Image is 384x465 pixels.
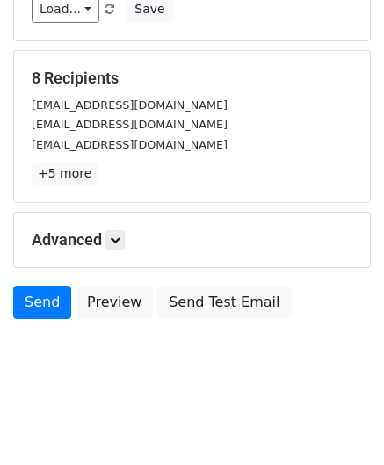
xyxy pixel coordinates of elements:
a: Send Test Email [157,286,291,319]
a: Send [13,286,71,319]
small: [EMAIL_ADDRESS][DOMAIN_NAME] [32,98,228,112]
h5: Advanced [32,230,352,250]
a: Preview [76,286,153,319]
h5: 8 Recipients [32,69,352,88]
small: [EMAIL_ADDRESS][DOMAIN_NAME] [32,118,228,131]
small: [EMAIL_ADDRESS][DOMAIN_NAME] [32,138,228,151]
iframe: Chat Widget [296,381,384,465]
a: +5 more [32,163,98,185]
